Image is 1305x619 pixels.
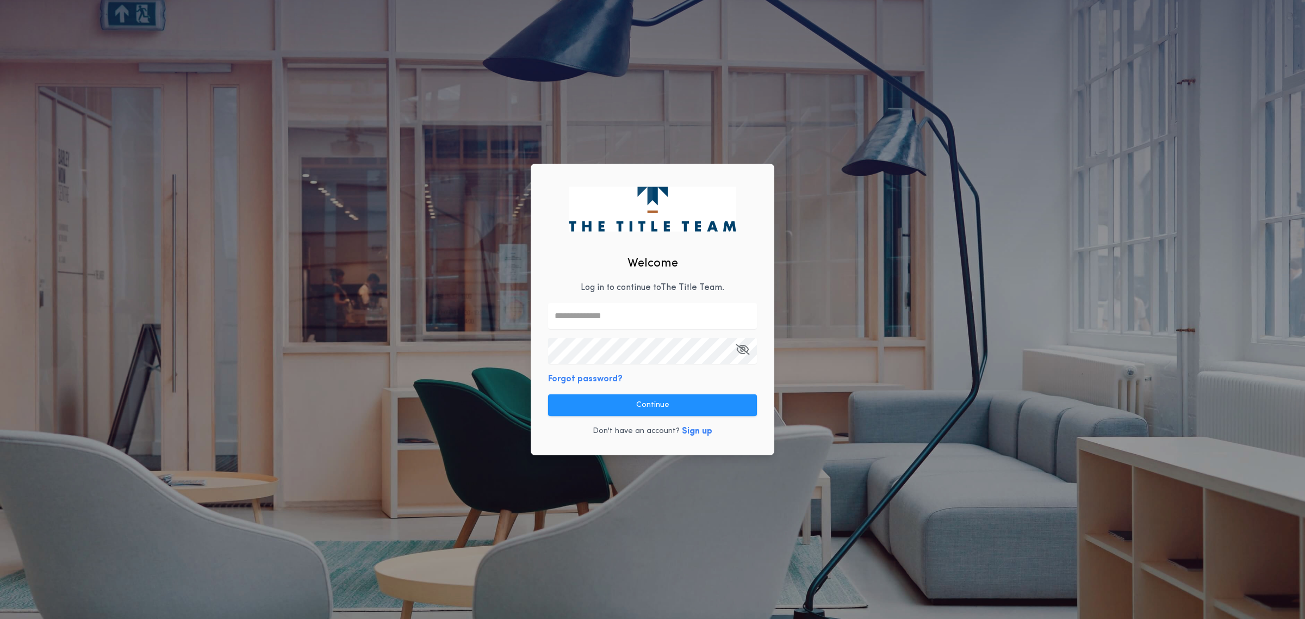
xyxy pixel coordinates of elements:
[682,425,712,438] button: Sign up
[548,373,623,386] button: Forgot password?
[548,394,757,416] button: Continue
[569,187,736,231] img: logo
[627,255,678,273] h2: Welcome
[581,281,724,294] p: Log in to continue to The Title Team .
[593,426,680,437] p: Don't have an account?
